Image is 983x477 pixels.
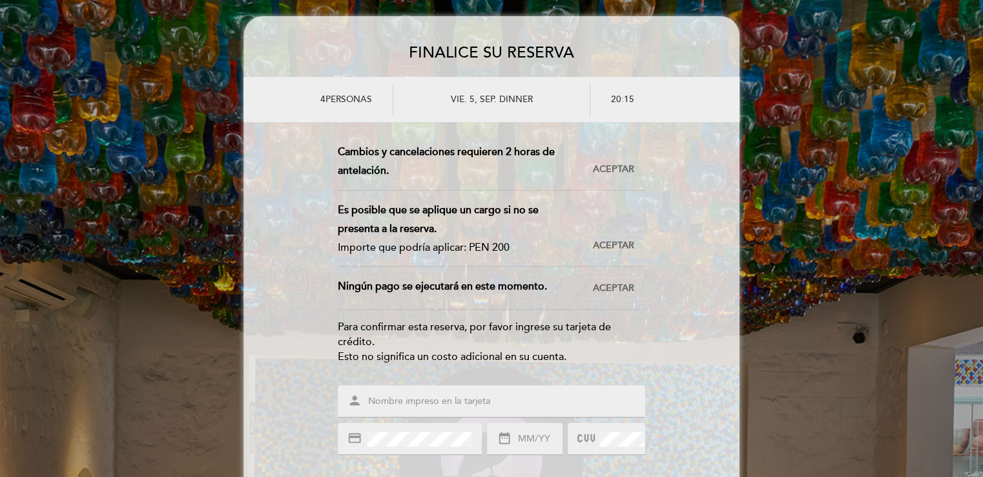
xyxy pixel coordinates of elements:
div: Para confirmar esta reserva, por favor ingrese su tarjeta de crédito. Esto no significa un costo ... [338,320,645,365]
i: date_range [497,431,512,445]
button: Aceptar [582,235,645,257]
span: FINALICE SU RESERVA [409,43,574,62]
div: Cambios y cancelaciones requieren 2 horas de antelación. [338,143,582,180]
input: Nombre impreso en la tarjeta [367,394,647,409]
button: Aceptar [582,277,645,299]
span: Aceptar [593,163,634,176]
div: vie. 5, sep. DINNER [393,84,590,116]
button: Aceptar [582,158,645,180]
i: person [347,394,362,408]
div: 20:15 [590,84,725,116]
i: credit_card [347,431,362,445]
span: Aceptar [593,282,634,295]
div: Ningún pago se ejecutará en este momento. [338,277,582,299]
input: MM/YY [517,432,562,447]
div: 4 [258,84,393,116]
span: personas [326,94,372,105]
div: Es posible que se aplique un cargo si no se presenta a la reserva. [338,201,572,238]
span: Aceptar [593,239,634,253]
div: Importe que podría aplicar: PEN 200 [338,238,572,257]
